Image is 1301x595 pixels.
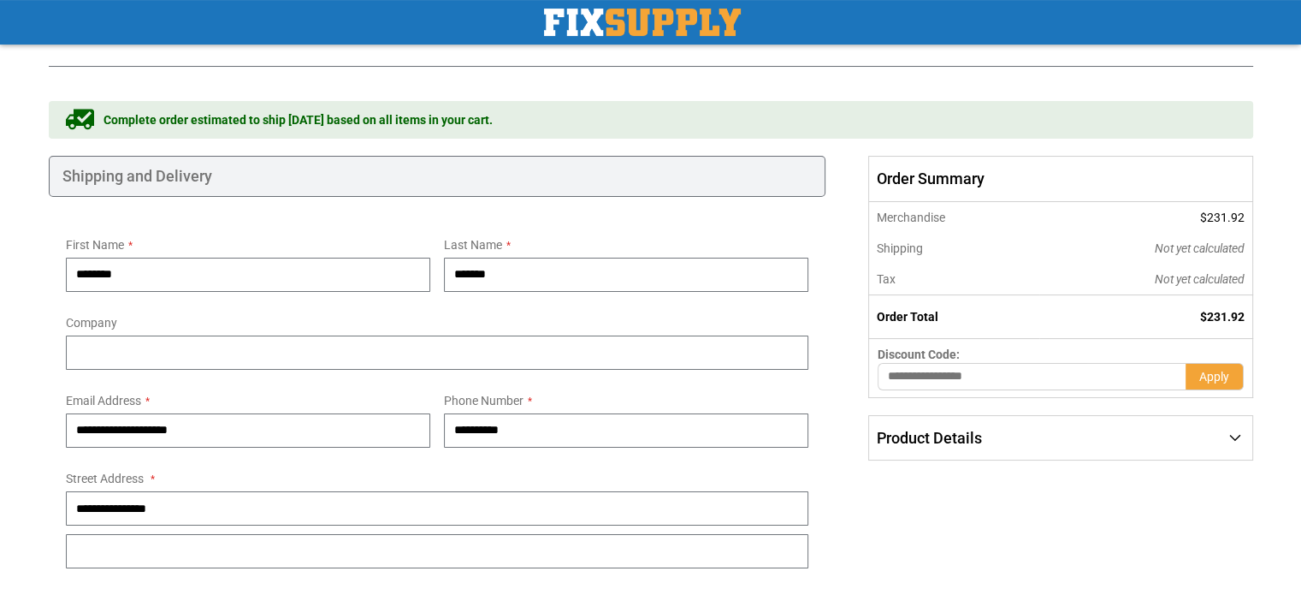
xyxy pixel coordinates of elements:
span: Email Address [66,394,141,408]
span: Company [66,316,117,330]
span: $231.92 [1200,211,1245,224]
span: Complete order estimated to ship [DATE] based on all items in your cart. [103,111,493,128]
span: Order Summary [868,156,1252,202]
span: Product Details [877,429,982,447]
span: Last Name [444,238,502,252]
span: Not yet calculated [1155,241,1245,255]
th: Tax [869,264,1039,295]
span: Street Address [66,472,144,485]
img: Fix Industrial Supply [544,9,741,36]
th: Merchandise [869,202,1039,233]
span: First Name [66,238,124,252]
h1: Check Out [49,11,1253,49]
span: Discount Code: [878,348,960,361]
span: Not yet calculated [1155,272,1245,286]
strong: Order Total [877,310,938,324]
button: Apply [1186,363,1244,390]
span: Apply [1199,370,1229,384]
div: Shipping and Delivery [49,156,826,197]
span: Phone Number [444,394,523,408]
a: store logo [544,9,741,36]
span: $231.92 [1200,310,1245,324]
span: Shipping [877,241,923,255]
